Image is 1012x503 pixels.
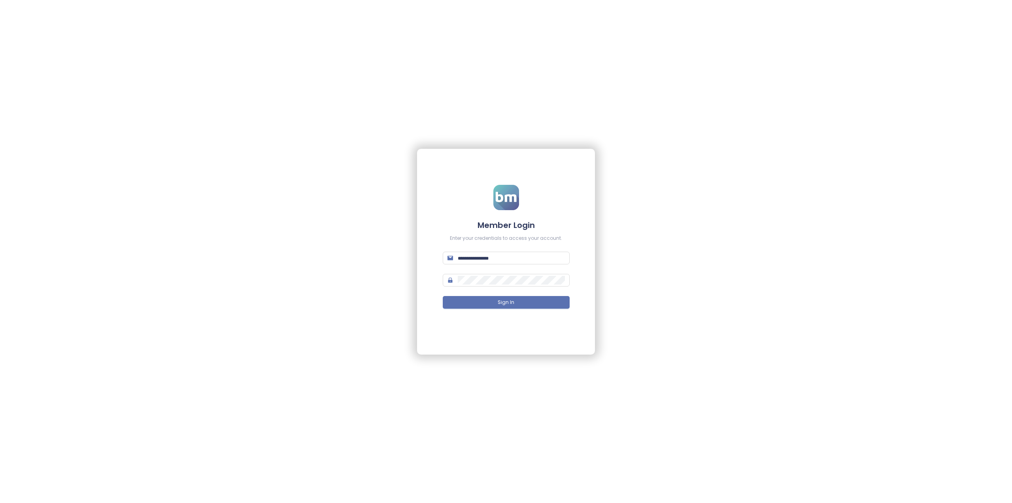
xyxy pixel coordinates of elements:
[447,277,453,283] span: lock
[443,235,570,242] div: Enter your credentials to access your account.
[443,296,570,309] button: Sign In
[447,255,453,261] span: mail
[493,185,519,210] img: logo
[443,220,570,231] h4: Member Login
[498,299,514,306] span: Sign In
